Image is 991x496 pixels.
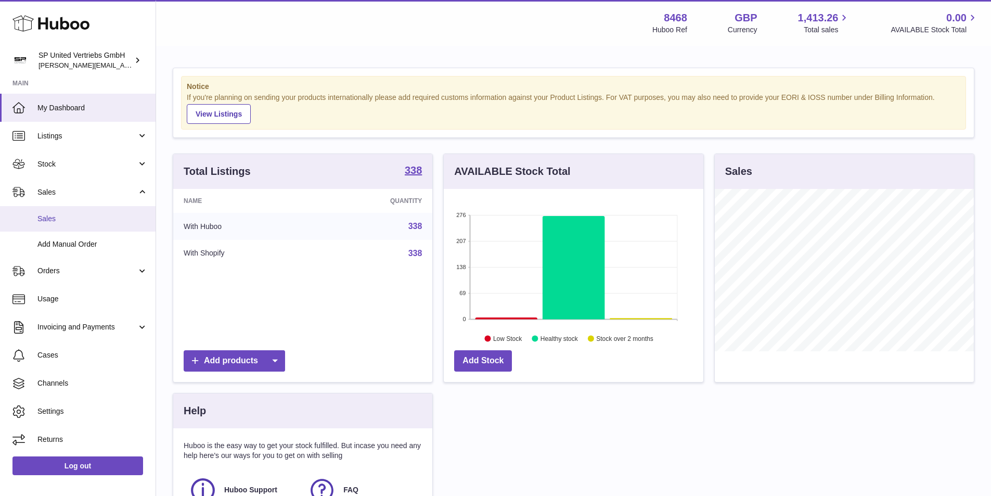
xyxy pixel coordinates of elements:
a: 338 [408,222,422,231]
span: Sales [37,214,148,224]
div: Huboo Ref [652,25,687,35]
th: Quantity [313,189,433,213]
h3: Help [184,404,206,418]
text: Healthy stock [540,335,578,342]
strong: Notice [187,82,960,92]
a: View Listings [187,104,251,124]
span: Add Manual Order [37,239,148,249]
text: 0 [463,316,466,322]
span: Returns [37,435,148,444]
h3: AVAILABLE Stock Total [454,164,570,179]
span: 1,413.26 [798,11,839,25]
text: 69 [460,290,466,296]
span: 0.00 [946,11,967,25]
a: 338 [408,249,422,258]
span: Stock [37,159,137,169]
div: SP United Vertriebs GmbH [38,50,132,70]
text: Stock over 2 months [597,335,653,342]
strong: 8468 [664,11,687,25]
text: 207 [456,238,466,244]
span: FAQ [343,485,358,495]
div: If you're planning on sending your products internationally please add required customs informati... [187,93,960,124]
a: Add Stock [454,350,512,372]
span: Cases [37,350,148,360]
a: 1,413.26 Total sales [798,11,851,35]
span: AVAILABLE Stock Total [891,25,979,35]
span: Total sales [804,25,850,35]
span: Sales [37,187,137,197]
span: Invoicing and Payments [37,322,137,332]
span: Listings [37,131,137,141]
strong: GBP [735,11,757,25]
span: My Dashboard [37,103,148,113]
a: 0.00 AVAILABLE Stock Total [891,11,979,35]
h3: Sales [725,164,752,179]
th: Name [173,189,313,213]
strong: 338 [405,165,422,175]
span: Usage [37,294,148,304]
span: Huboo Support [224,485,277,495]
text: 276 [456,212,466,218]
text: Low Stock [493,335,522,342]
span: Orders [37,266,137,276]
p: Huboo is the easy way to get your stock fulfilled. But incase you need any help here's our ways f... [184,441,422,461]
img: tim@sp-united.com [12,53,28,68]
span: [PERSON_NAME][EMAIL_ADDRESS][DOMAIN_NAME] [38,61,209,69]
a: 338 [405,165,422,177]
a: Add products [184,350,285,372]
td: With Huboo [173,213,313,240]
text: 138 [456,264,466,270]
span: Channels [37,378,148,388]
a: Log out [12,456,143,475]
span: Settings [37,406,148,416]
td: With Shopify [173,240,313,267]
div: Currency [728,25,757,35]
h3: Total Listings [184,164,251,179]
